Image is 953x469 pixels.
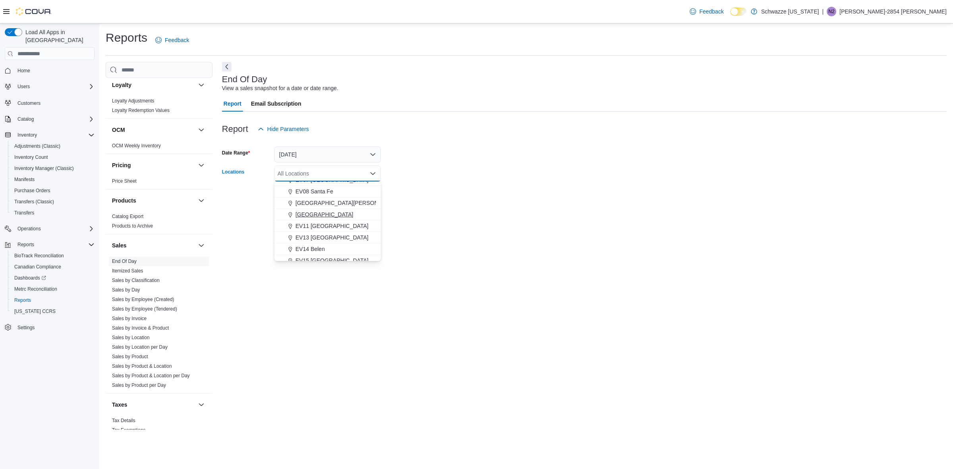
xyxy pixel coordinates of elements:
span: Load All Apps in [GEOGRAPHIC_DATA] [22,28,95,44]
button: Reports [2,239,98,250]
span: Transfers (Classic) [14,199,54,205]
h3: OCM [112,126,125,134]
span: Washington CCRS [11,307,95,316]
span: Manifests [14,176,35,183]
button: Inventory Manager (Classic) [8,163,98,174]
span: [GEOGRAPHIC_DATA] [295,210,353,218]
span: Inventory Manager (Classic) [11,164,95,173]
span: Home [17,68,30,74]
span: End Of Day [112,258,137,264]
span: Inventory Count [11,152,95,162]
div: OCM [106,141,212,154]
button: Sales [112,241,195,249]
span: Transfers [14,210,34,216]
span: Adjustments (Classic) [11,141,95,151]
a: Tax Details [112,418,135,423]
h3: Pricing [112,161,131,169]
button: EV08 Santa Fe [274,186,381,197]
h3: End Of Day [222,75,267,84]
span: Inventory [17,132,37,138]
span: Metrc Reconciliation [14,286,57,292]
button: Pricing [112,161,195,169]
a: End Of Day [112,259,137,264]
div: Norberto-2854 Hernandez [827,7,836,16]
a: Sales by Invoice [112,316,147,321]
button: Inventory [14,130,40,140]
img: Cova [16,8,52,15]
button: Taxes [112,401,195,409]
span: Dashboards [14,275,46,281]
span: Loyalty Redemption Values [112,107,170,114]
span: N2 [828,7,834,16]
a: Sales by Invoice & Product [112,325,169,331]
h3: Products [112,197,136,205]
a: Sales by Day [112,287,140,293]
h3: Loyalty [112,81,131,89]
a: Settings [14,323,38,332]
a: Metrc Reconciliation [11,284,60,294]
button: Users [14,82,33,91]
p: Schwazze [US_STATE] [761,7,819,16]
button: [GEOGRAPHIC_DATA] [274,209,381,220]
button: Transfers (Classic) [8,196,98,207]
a: BioTrack Reconciliation [11,251,67,261]
span: Inventory Count [14,154,48,160]
h3: Report [222,124,248,134]
button: OCM [112,126,195,134]
span: Sales by Location [112,334,150,341]
span: Sales by Employee (Tendered) [112,306,177,312]
span: Catalog [14,114,95,124]
h3: Taxes [112,401,127,409]
a: Sales by Classification [112,278,160,283]
button: Products [197,196,206,205]
span: Metrc Reconciliation [11,284,95,294]
a: Sales by Employee (Created) [112,297,174,302]
span: [US_STATE] CCRS [14,308,56,315]
a: Itemized Sales [112,268,143,274]
span: Users [14,82,95,91]
div: Products [106,212,212,234]
button: Reports [14,240,37,249]
span: Settings [17,324,35,331]
button: Loyalty [112,81,195,89]
a: Inventory Count [11,152,51,162]
span: Reports [17,241,34,248]
span: Inventory Manager (Classic) [14,165,74,172]
a: Feedback [687,4,727,19]
a: Inventory Manager (Classic) [11,164,77,173]
input: Dark Mode [730,8,747,16]
a: Manifests [11,175,38,184]
button: Customers [2,97,98,108]
h1: Reports [106,30,147,46]
a: Transfers [11,208,37,218]
div: Sales [106,257,212,393]
a: Price Sheet [112,178,137,184]
a: Purchase Orders [11,186,54,195]
button: OCM [197,125,206,135]
span: Home [14,66,95,75]
button: Home [2,65,98,76]
span: Sales by Location per Day [112,344,168,350]
button: [GEOGRAPHIC_DATA][PERSON_NAME] [274,197,381,209]
span: Canadian Compliance [11,262,95,272]
span: Catalog [17,116,34,122]
button: EV15 [GEOGRAPHIC_DATA] [274,255,381,266]
a: Sales by Product & Location per Day [112,373,190,378]
a: Home [14,66,33,75]
button: Pricing [197,160,206,170]
button: Adjustments (Classic) [8,141,98,152]
span: Catalog Export [112,213,143,220]
span: Manifests [11,175,95,184]
span: Loyalty Adjustments [112,98,154,104]
a: Tax Exemptions [112,427,146,433]
button: Purchase Orders [8,185,98,196]
p: [PERSON_NAME]-2854 [PERSON_NAME] [839,7,947,16]
span: [GEOGRAPHIC_DATA][PERSON_NAME] [295,199,399,207]
button: Manifests [8,174,98,185]
span: Products to Archive [112,223,153,229]
span: Transfers (Classic) [11,197,95,207]
span: Sales by Invoice [112,315,147,322]
span: Adjustments (Classic) [14,143,60,149]
span: EV14 Belen [295,245,325,253]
